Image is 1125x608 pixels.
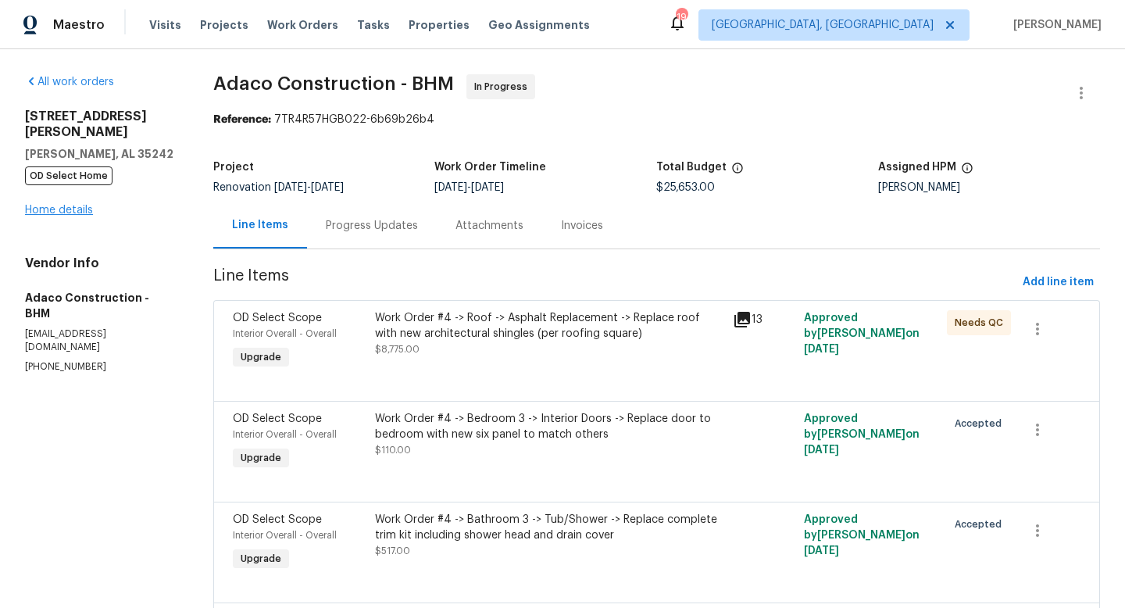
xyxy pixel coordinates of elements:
[375,445,411,455] span: $110.00
[1023,273,1094,292] span: Add line item
[357,20,390,30] span: Tasks
[213,74,454,93] span: Adaco Construction - BHM
[267,17,338,33] span: Work Orders
[474,79,534,95] span: In Progress
[311,182,344,193] span: [DATE]
[804,445,839,456] span: [DATE]
[200,17,248,33] span: Projects
[434,182,467,193] span: [DATE]
[274,182,344,193] span: -
[25,166,112,185] span: OD Select Home
[213,114,271,125] b: Reference:
[25,146,176,162] h5: [PERSON_NAME], AL 35242
[375,345,420,354] span: $8,775.00
[232,217,288,233] div: Line Items
[233,531,337,540] span: Interior Overall - Overall
[955,315,1009,331] span: Needs QC
[804,514,920,556] span: Approved by [PERSON_NAME] on
[561,218,603,234] div: Invoices
[878,182,1100,193] div: [PERSON_NAME]
[25,256,176,271] h4: Vendor Info
[213,182,344,193] span: Renovation
[274,182,307,193] span: [DATE]
[234,551,287,567] span: Upgrade
[149,17,181,33] span: Visits
[25,360,176,374] p: [PHONE_NUMBER]
[471,182,504,193] span: [DATE]
[233,514,322,525] span: OD Select Scope
[234,450,287,466] span: Upgrade
[213,162,254,173] h5: Project
[375,512,723,543] div: Work Order #4 -> Bathroom 3 -> Tub/Shower -> Replace complete trim kit including shower head and ...
[878,162,956,173] h5: Assigned HPM
[233,413,322,424] span: OD Select Scope
[1007,17,1102,33] span: [PERSON_NAME]
[455,218,523,234] div: Attachments
[656,182,715,193] span: $25,653.00
[213,112,1100,127] div: 7TR4R57HGB022-6b69b26b4
[326,218,418,234] div: Progress Updates
[955,517,1008,532] span: Accepted
[233,329,337,338] span: Interior Overall - Overall
[961,162,973,182] span: The hpm assigned to this work order.
[488,17,590,33] span: Geo Assignments
[955,416,1008,431] span: Accepted
[25,290,176,321] h5: Adaco Construction - BHM
[712,17,934,33] span: [GEOGRAPHIC_DATA], [GEOGRAPHIC_DATA]
[25,109,176,140] h2: [STREET_ADDRESS][PERSON_NAME]
[233,430,337,439] span: Interior Overall - Overall
[804,545,839,556] span: [DATE]
[656,162,727,173] h5: Total Budget
[434,182,504,193] span: -
[804,344,839,355] span: [DATE]
[434,162,546,173] h5: Work Order Timeline
[25,205,93,216] a: Home details
[25,77,114,88] a: All work orders
[375,310,723,342] div: Work Order #4 -> Roof -> Asphalt Replacement -> Replace roof with new architectural shingles (per...
[731,162,744,182] span: The total cost of line items that have been proposed by Opendoor. This sum includes line items th...
[53,17,105,33] span: Maestro
[733,310,795,329] div: 13
[25,327,176,354] p: [EMAIL_ADDRESS][DOMAIN_NAME]
[409,17,470,33] span: Properties
[213,268,1016,297] span: Line Items
[375,411,723,442] div: Work Order #4 -> Bedroom 3 -> Interior Doors -> Replace door to bedroom with new six panel to mat...
[676,9,687,25] div: 19
[804,413,920,456] span: Approved by [PERSON_NAME] on
[804,313,920,355] span: Approved by [PERSON_NAME] on
[1016,268,1100,297] button: Add line item
[233,313,322,324] span: OD Select Scope
[234,349,287,365] span: Upgrade
[375,546,410,556] span: $517.00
